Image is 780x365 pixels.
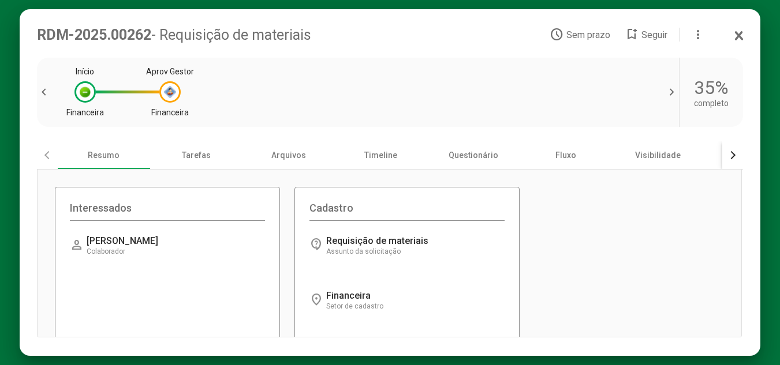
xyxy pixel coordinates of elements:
div: Interessados [70,202,265,221]
div: Financeira [66,108,104,117]
div: completo [694,99,729,108]
span: chevron_right [662,85,679,99]
div: Questionário [427,141,520,169]
span: Sem prazo [566,29,610,40]
div: Fluxo [520,141,612,169]
div: Timeline [335,141,427,169]
div: RDM-2025.00262 [37,27,550,43]
div: Aprov Gestor [146,67,194,76]
div: Cadastro [309,202,505,221]
mat-icon: bookmark_add [625,28,639,42]
div: Tarefas [150,141,242,169]
div: 35% [694,77,729,99]
span: Seguir [641,29,667,40]
div: Arquivos [242,141,335,169]
div: Financeira [151,108,189,117]
span: - Requisição de materiais [151,27,311,43]
mat-icon: access_time [550,28,563,42]
div: Início [76,67,94,76]
div: Visibilidade [612,141,704,169]
mat-icon: more_vert [691,28,705,42]
div: Resumo [58,141,150,169]
span: chevron_left [37,85,54,99]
